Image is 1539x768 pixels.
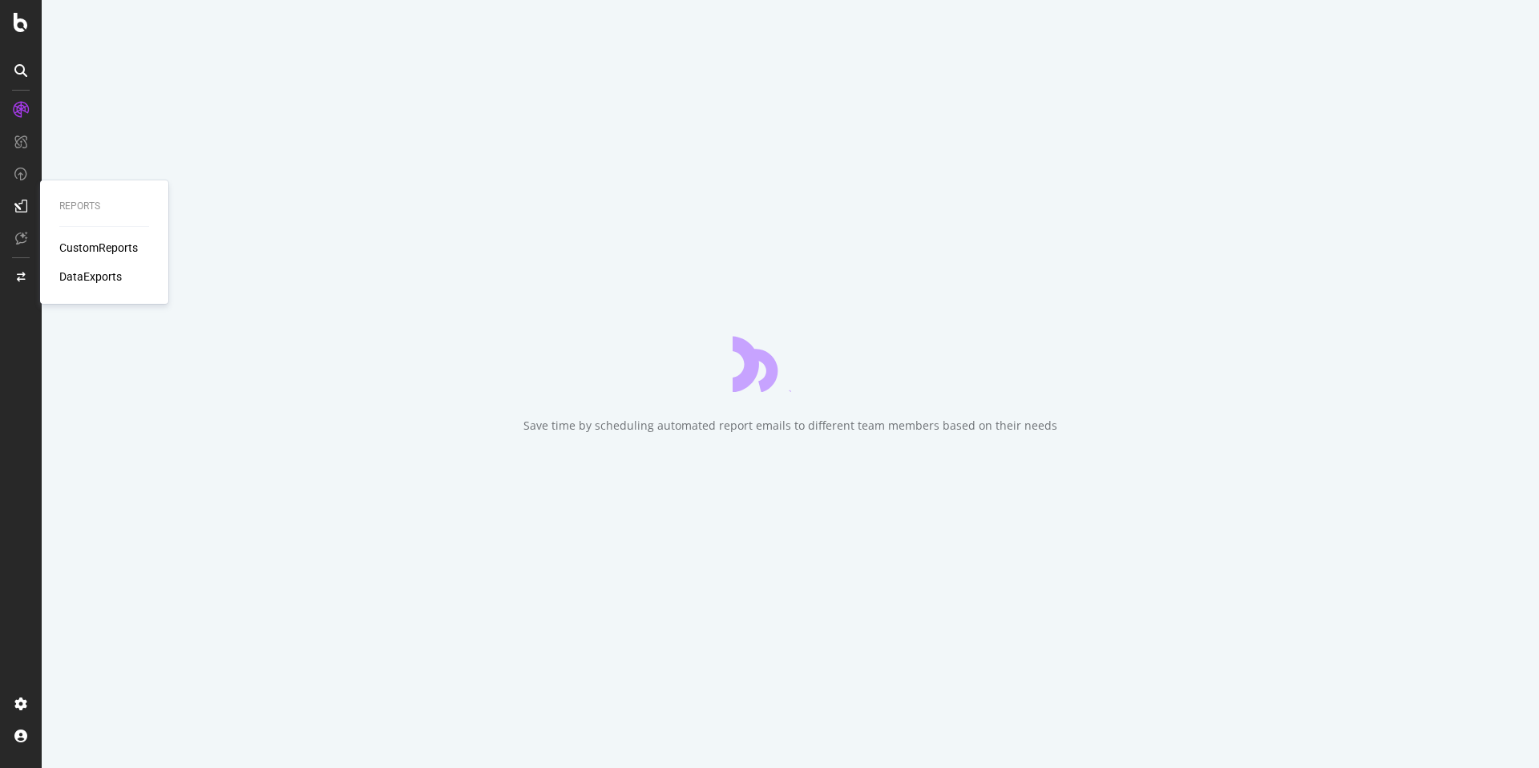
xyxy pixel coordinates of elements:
[59,269,122,285] a: DataExports
[733,334,848,392] div: animation
[59,200,149,213] div: Reports
[59,240,138,256] a: CustomReports
[523,418,1057,434] div: Save time by scheduling automated report emails to different team members based on their needs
